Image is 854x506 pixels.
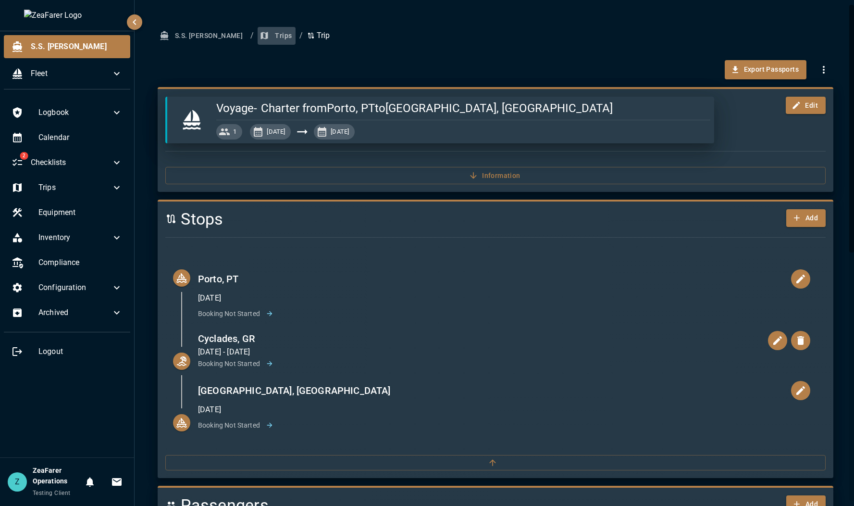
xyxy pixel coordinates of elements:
span: Configuration [38,282,111,293]
div: Configuration [4,276,130,299]
p: Trip [307,30,330,41]
h4: Stops [165,209,714,229]
div: Inventory [4,226,130,249]
button: Information [165,167,826,185]
div: Z [8,472,27,492]
h5: Voyage - [216,101,257,116]
span: Calendar [38,132,123,143]
span: Logout [38,346,123,357]
p: Booking Not Started [198,359,260,368]
div: Logbook [4,101,130,124]
span: Logbook [38,107,111,118]
button: Export Passports [725,60,806,79]
button: Notifications [80,472,99,492]
h5: Charter from Porto, PT to [GEOGRAPHIC_DATA], [GEOGRAPHIC_DATA] [261,101,613,116]
div: S.S. [PERSON_NAME] [4,35,130,58]
li: / [299,30,303,41]
div: 2Checklists [4,151,130,174]
span: [DATE] [261,127,291,137]
span: S.S. [PERSON_NAME] [31,41,123,52]
span: Archived [38,307,111,318]
span: Cyclades, GR [198,331,275,346]
button: Trips [258,27,296,45]
p: Booking Not Started [198,309,260,318]
div: Archived [4,301,130,324]
span: 1 [227,127,242,137]
button: Add [786,209,826,227]
span: [GEOGRAPHIC_DATA], [GEOGRAPHIC_DATA] [198,383,390,398]
span: Checklists [31,157,111,168]
span: Inventory [38,232,111,243]
p: Booking Not Started [198,420,260,430]
span: [DATE] [325,127,355,137]
p: [DATE] [198,404,810,416]
div: Equipment [4,201,130,224]
div: Fleet [4,62,130,85]
div: Calendar [4,126,130,149]
span: Equipment [38,207,123,218]
span: Testing Client [33,490,71,496]
button: S.S. [PERSON_NAME] [158,27,247,45]
span: Compliance [38,257,123,268]
div: Trips [4,176,130,199]
img: ZeaFarer Logo [24,10,111,21]
button: Invitations [107,472,126,492]
span: Trips [38,182,111,193]
button: Edit [786,97,826,114]
div: Compliance [4,251,130,274]
span: 2 [20,152,28,160]
span: Fleet [31,68,111,79]
p: [DATE] [198,292,810,304]
li: / [250,30,254,41]
div: Logout [4,340,130,363]
span: Porto, PT [198,271,238,287]
p: [DATE] - [DATE] [198,346,275,358]
h6: ZeaFarer Operations [33,466,80,487]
